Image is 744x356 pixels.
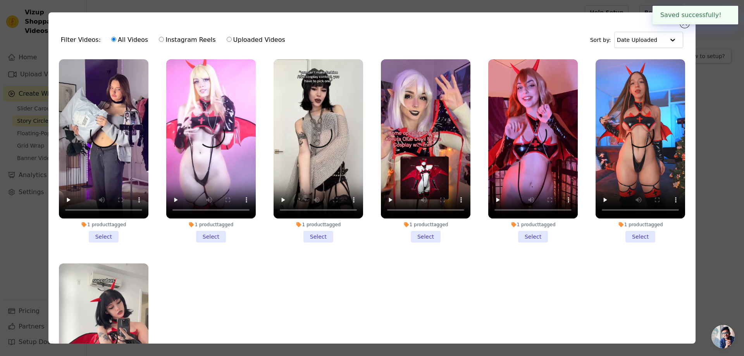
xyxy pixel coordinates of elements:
[59,222,148,228] div: 1 product tagged
[274,222,363,228] div: 1 product tagged
[488,222,578,228] div: 1 product tagged
[653,6,738,24] div: Saved successfully!
[596,222,685,228] div: 1 product tagged
[590,32,684,48] div: Sort by:
[381,222,470,228] div: 1 product tagged
[111,35,148,45] label: All Videos
[158,35,216,45] label: Instagram Reels
[226,35,286,45] label: Uploaded Videos
[166,222,256,228] div: 1 product tagged
[722,10,730,20] button: Close
[711,325,735,348] a: 开放式聊天
[61,31,289,49] div: Filter Videos:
